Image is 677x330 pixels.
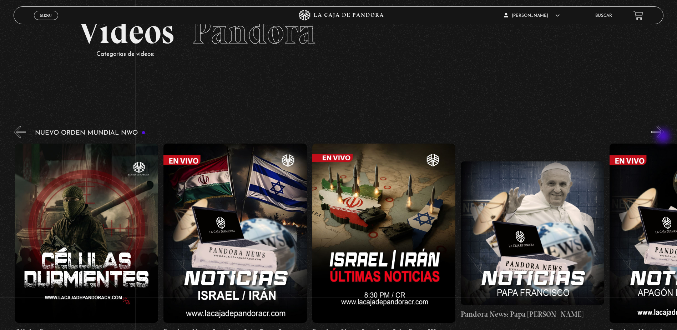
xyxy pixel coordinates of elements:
[595,14,612,18] a: Buscar
[35,130,146,136] h3: Nuevo Orden Mundial NWO
[14,126,26,138] button: Previous
[651,126,664,138] button: Next
[461,309,604,320] h4: Pandora News: Papa [PERSON_NAME]
[40,13,52,17] span: Menu
[79,15,598,49] h2: Videos
[633,11,643,20] a: View your shopping cart
[38,19,55,24] span: Cerrar
[192,11,315,52] span: Pandora
[504,14,560,18] span: [PERSON_NAME]
[96,49,598,60] p: Categorías de videos:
